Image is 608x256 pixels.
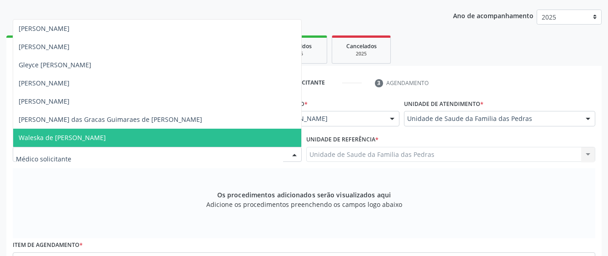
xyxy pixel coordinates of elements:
input: Médico solicitante [16,150,283,168]
span: [PERSON_NAME] [19,79,70,87]
label: Unidade de atendimento [404,97,483,111]
span: Adicione os procedimentos preenchendo os campos logo abaixo [206,200,402,209]
span: Unidade de Saude da Familia das Pedras [407,114,577,123]
span: Os procedimentos adicionados serão visualizados aqui [217,190,391,200]
label: Unidade de referência [306,133,379,147]
span: [PERSON_NAME] [19,24,70,33]
span: [PERSON_NAME] [19,42,70,51]
label: Item de agendamento [13,238,83,252]
span: Cancelados [346,42,377,50]
span: [PERSON_NAME] [277,114,381,123]
span: [PERSON_NAME] [19,97,70,105]
span: Waleska de [PERSON_NAME] [19,133,106,142]
span: Gleyce [PERSON_NAME] [19,60,91,69]
div: 2025 [339,50,384,57]
p: Ano de acompanhamento [453,10,533,21]
span: [PERSON_NAME] das Gracas Guimaraes de [PERSON_NAME] [19,115,202,124]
